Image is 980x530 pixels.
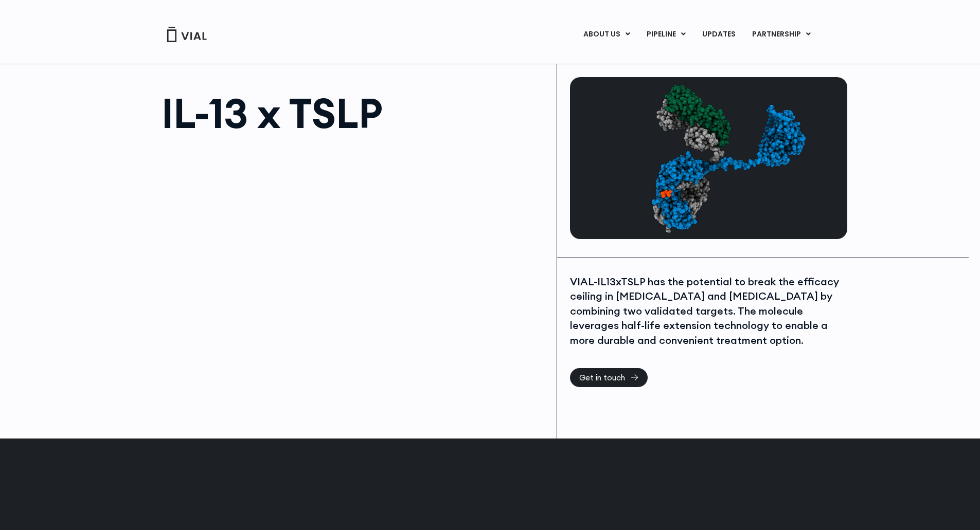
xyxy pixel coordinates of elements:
[579,374,625,381] span: Get in touch
[575,26,638,43] a: ABOUT USMenu Toggle
[570,275,845,348] div: VIAL-IL13xTSLP has the potential to break the efficacy ceiling in [MEDICAL_DATA] and [MEDICAL_DAT...
[638,26,693,43] a: PIPELINEMenu Toggle
[744,26,819,43] a: PARTNERSHIPMenu Toggle
[694,26,743,43] a: UPDATES
[570,368,648,387] a: Get in touch
[166,27,207,42] img: Vial Logo
[162,93,547,134] h1: IL-13 x TSLP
